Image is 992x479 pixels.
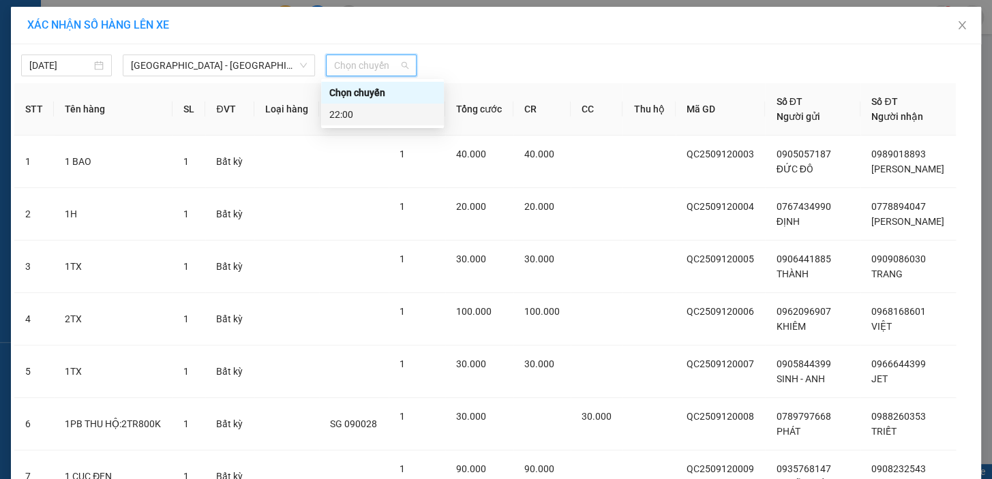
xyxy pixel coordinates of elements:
[54,398,172,450] td: 1PB THU HỘ:2TR800K
[14,188,54,241] td: 2
[524,253,554,264] span: 30.000
[687,201,754,212] span: QC2509120004
[183,156,189,167] span: 1
[29,58,91,73] input: 12/09/2025
[871,96,897,107] span: Số ĐT
[54,136,172,188] td: 1 BAO
[776,253,830,264] span: 0906441885
[54,188,172,241] td: 1H
[400,411,405,422] span: 1
[871,321,892,332] span: VIỆT
[871,463,926,474] span: 0908232543
[254,83,319,136] th: Loại hàng
[776,216,799,227] span: ĐỊNH
[687,149,754,159] span: QC2509120003
[334,55,408,76] span: Chọn chuyến
[205,136,254,188] td: Bất kỳ
[456,463,486,474] span: 90.000
[400,253,405,264] span: 1
[329,107,436,122] div: 22:00
[871,149,926,159] span: 0989018893
[524,149,554,159] span: 40.000
[205,241,254,293] td: Bất kỳ
[776,426,800,437] span: PHÁT
[54,241,172,293] td: 1TX
[400,306,405,317] span: 1
[14,398,54,450] td: 6
[776,306,830,317] span: 0962096907
[205,345,254,398] td: Bất kỳ
[871,201,926,212] span: 0778894047
[524,358,554,369] span: 30.000
[14,83,54,136] th: STT
[871,306,926,317] span: 0968168601
[687,253,754,264] span: QC2509120005
[776,463,830,474] span: 0935768147
[582,411,612,422] span: 30.000
[329,85,436,100] div: Chọn chuyến
[148,17,181,50] img: logo.jpg
[524,201,554,212] span: 20.000
[27,18,169,31] span: XÁC NHẬN SỐ HÀNG LÊN XE
[776,373,824,384] span: SINH - ANH
[205,398,254,450] td: Bất kỳ
[456,306,492,317] span: 100.000
[400,201,405,212] span: 1
[456,253,486,264] span: 30.000
[205,83,254,136] th: ĐVT
[871,426,897,437] span: TRIẾT
[524,463,554,474] span: 90.000
[54,83,172,136] th: Tên hàng
[321,82,444,104] div: Chọn chuyến
[183,261,189,272] span: 1
[776,358,830,369] span: 0905844399
[400,149,405,159] span: 1
[183,418,189,429] span: 1
[776,96,802,107] span: Số ĐT
[622,83,675,136] th: Thu hộ
[172,83,205,136] th: SL
[871,268,903,279] span: TRANG
[687,358,754,369] span: QC2509120007
[776,411,830,422] span: 0789797668
[115,52,187,63] b: [DOMAIN_NAME]
[400,463,405,474] span: 1
[776,164,813,174] span: ĐỨC ĐÔ
[299,61,307,69] span: down
[115,65,187,82] li: (c) 2017
[84,20,135,84] b: Gửi khách hàng
[54,293,172,345] td: 2TX
[776,111,820,122] span: Người gửi
[776,149,830,159] span: 0905057187
[456,358,486,369] span: 30.000
[687,411,754,422] span: QC2509120008
[943,7,981,45] button: Close
[676,83,766,136] th: Mã GD
[14,136,54,188] td: 1
[330,418,377,429] span: SG 090028
[456,149,486,159] span: 40.000
[183,366,189,377] span: 1
[131,55,307,76] span: Nha Trang - Sài Gòn (Hàng hoá)
[776,201,830,212] span: 0767434990
[17,88,75,176] b: Phương Nam Express
[776,268,808,279] span: THÀNH
[400,358,405,369] span: 1
[871,411,926,422] span: 0988260353
[513,83,571,136] th: CR
[456,201,486,212] span: 20.000
[524,306,560,317] span: 100.000
[776,321,805,332] span: KHIÊM
[205,188,254,241] td: Bất kỳ
[183,208,189,219] span: 1
[871,216,944,227] span: [PERSON_NAME]
[871,164,944,174] span: [PERSON_NAME]
[871,253,926,264] span: 0909086030
[319,83,389,136] th: Ghi chú
[456,411,486,422] span: 30.000
[54,345,172,398] td: 1TX
[871,111,923,122] span: Người nhận
[687,306,754,317] span: QC2509120006
[871,373,888,384] span: JET
[445,83,513,136] th: Tổng cước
